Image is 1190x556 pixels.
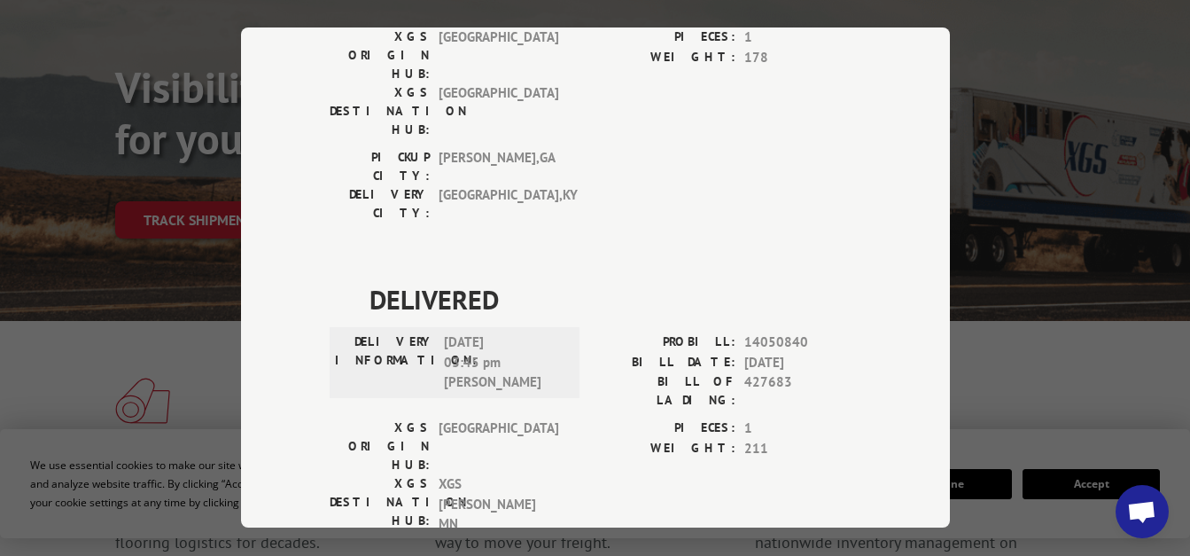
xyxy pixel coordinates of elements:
[330,474,430,535] label: XGS DESTINATION HUB:
[439,474,558,535] span: XGS [PERSON_NAME] MN
[335,333,435,393] label: DELIVERY INFORMATION:
[595,333,735,353] label: PROBILL:
[595,372,735,410] label: BILL OF LADING:
[744,439,861,459] span: 211
[439,27,558,83] span: [GEOGRAPHIC_DATA]
[744,48,861,68] span: 178
[330,83,430,139] label: XGS DESTINATION HUB:
[744,27,861,48] span: 1
[744,353,861,373] span: [DATE]
[439,148,558,185] span: [PERSON_NAME] , GA
[744,333,861,353] span: 14050840
[744,372,861,410] span: 427683
[330,27,430,83] label: XGS ORIGIN HUB:
[330,419,430,474] label: XGS ORIGIN HUB:
[439,83,558,139] span: [GEOGRAPHIC_DATA]
[595,27,735,48] label: PIECES:
[595,419,735,439] label: PIECES:
[330,148,430,185] label: PICKUP CITY:
[595,353,735,373] label: BILL DATE:
[439,419,558,474] span: [GEOGRAPHIC_DATA]
[444,333,564,393] span: [DATE] 03:45 pm [PERSON_NAME]
[439,185,558,223] span: [GEOGRAPHIC_DATA] , KY
[595,48,735,68] label: WEIGHT:
[330,185,430,223] label: DELIVERY CITY:
[369,279,861,319] span: DELIVERED
[744,419,861,439] span: 1
[1116,485,1169,538] a: Open chat
[595,439,735,459] label: WEIGHT:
